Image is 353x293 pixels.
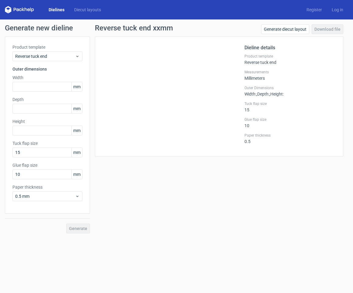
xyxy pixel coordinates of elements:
[244,70,336,75] label: Measurements
[95,24,173,32] h1: Reverse tuck end xxmm
[244,70,336,81] div: Millimeters
[71,126,82,135] span: mm
[244,85,336,90] label: Outer Dimensions
[71,170,82,179] span: mm
[12,96,82,103] label: Depth
[12,118,82,124] label: Height
[244,92,256,96] span: Width :
[244,44,336,51] h2: Dieline details
[15,193,75,199] span: 0.5 mm
[327,7,348,13] a: Log in
[12,140,82,146] label: Tuck flap size
[244,54,336,59] label: Product template
[244,101,336,106] label: Tuck flap size
[12,66,82,72] h3: Outer dimensions
[44,7,69,13] a: Dielines
[71,104,82,113] span: mm
[269,92,284,96] span: , Height :
[244,133,336,144] div: 0.5
[12,162,82,168] label: Glue flap size
[12,44,82,50] label: Product template
[261,24,309,34] a: Generate diecut layout
[5,24,348,32] h1: Generate new dieline
[244,54,336,65] div: Reverse tuck end
[71,148,82,157] span: mm
[15,53,75,59] span: Reverse tuck end
[302,7,327,13] a: Register
[244,101,336,112] div: 15
[69,7,106,13] a: Diecut layouts
[244,133,336,138] label: Paper thickness
[244,117,336,128] div: 10
[12,75,82,81] label: Width
[12,184,82,190] label: Paper thickness
[256,92,269,96] span: , Depth :
[71,82,82,91] span: mm
[244,117,336,122] label: Glue flap size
